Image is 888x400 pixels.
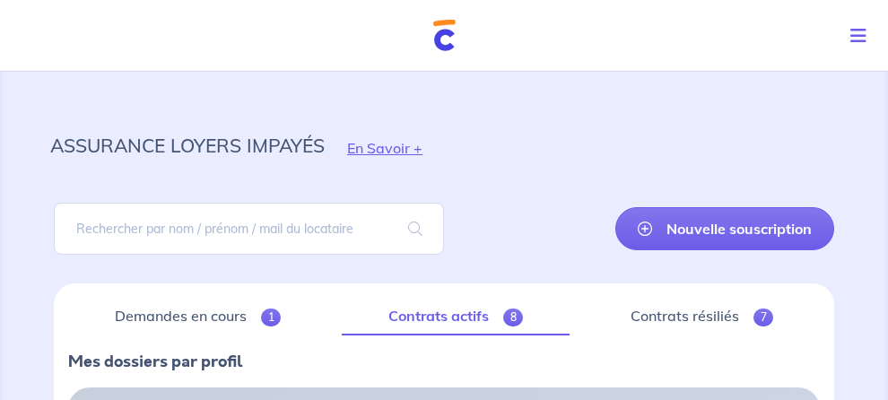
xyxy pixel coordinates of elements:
[433,20,456,51] img: Cautioneo
[584,298,820,335] a: Contrats résiliés7
[503,309,524,326] span: 8
[325,122,445,174] button: En Savoir +
[753,309,774,326] span: 7
[387,204,444,254] span: search
[54,203,444,255] input: Rechercher par nom / prénom / mail du locataire
[836,13,888,59] button: Toggle navigation
[261,309,282,326] span: 1
[68,298,327,335] a: Demandes en cours1
[342,298,570,335] a: Contrats actifs8
[50,129,325,161] p: assurance loyers impayés
[615,207,834,250] a: Nouvelle souscription
[68,350,820,373] p: Mes dossiers par profil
